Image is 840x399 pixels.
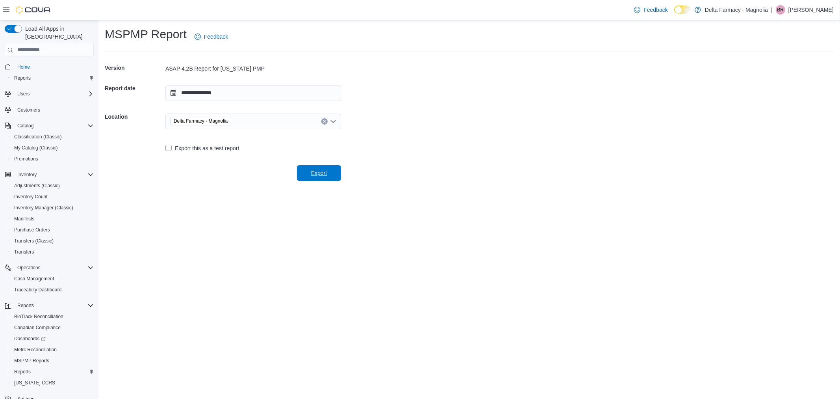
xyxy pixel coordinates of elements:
a: Customers [14,105,43,115]
span: Manifests [11,214,94,224]
input: Dark Mode [674,6,691,14]
span: Users [14,89,94,99]
span: Manifests [14,216,34,222]
span: Inventory Manager (Classic) [11,203,94,213]
span: Feedback [643,6,668,14]
a: Adjustments (Classic) [11,181,63,190]
button: Classification (Classic) [8,131,97,142]
p: | [771,5,773,15]
h1: MSPMP Report [105,26,187,42]
span: Purchase Orders [14,227,50,233]
h5: Version [105,60,164,76]
span: Catalog [14,121,94,131]
span: Cash Management [14,276,54,282]
span: Reports [11,73,94,83]
span: BioTrack Reconciliation [11,312,94,321]
span: BR [777,5,784,15]
button: My Catalog (Classic) [8,142,97,153]
span: Purchase Orders [11,225,94,235]
span: Customers [17,107,40,113]
button: Users [14,89,33,99]
a: Home [14,62,33,72]
p: [PERSON_NAME] [788,5,834,15]
button: Inventory [2,169,97,180]
p: Delta Farmacy - Magnolia [705,5,768,15]
span: Transfers (Classic) [14,238,54,244]
a: Classification (Classic) [11,132,65,142]
span: Classification (Classic) [14,134,62,140]
button: Operations [2,262,97,273]
a: Reports [11,367,34,377]
span: [US_STATE] CCRS [14,380,55,386]
span: Inventory Manager (Classic) [14,205,73,211]
a: Feedback [191,29,231,45]
span: Promotions [11,154,94,164]
span: Reports [11,367,94,377]
button: Catalog [2,120,97,131]
span: Delta Farmacy - Magnolia [174,117,228,125]
span: Transfers [14,249,34,255]
span: Home [17,64,30,70]
span: My Catalog (Classic) [11,143,94,153]
span: Traceabilty Dashboard [14,287,61,293]
span: Adjustments (Classic) [11,181,94,190]
span: Feedback [204,33,228,41]
button: Open list of options [330,118,336,125]
a: Promotions [11,154,41,164]
span: Canadian Compliance [14,324,61,331]
a: Purchase Orders [11,225,53,235]
button: [US_STATE] CCRS [8,377,97,388]
span: MSPMP Reports [11,356,94,365]
button: Users [2,88,97,99]
span: Inventory [14,170,94,179]
a: [US_STATE] CCRS [11,378,58,388]
span: Reports [17,302,34,309]
span: Cash Management [11,274,94,283]
span: Promotions [14,156,38,162]
h5: Location [105,109,164,125]
button: Operations [14,263,44,272]
span: Export [311,169,327,177]
span: Traceabilty Dashboard [11,285,94,295]
input: Accessible screen reader label [234,117,235,126]
a: Feedback [631,2,671,18]
div: ASAP 4.2B Report for [US_STATE] PMP [165,65,341,73]
button: Catalog [14,121,37,131]
h5: Report date [105,80,164,96]
span: Dashboards [14,336,46,342]
span: Metrc Reconciliation [11,345,94,354]
button: Customers [2,104,97,116]
span: Transfers (Classic) [11,236,94,246]
span: Washington CCRS [11,378,94,388]
span: Inventory Count [14,194,48,200]
span: Reports [14,75,31,81]
span: Catalog [17,123,33,129]
button: MSPMP Reports [8,355,97,366]
button: Purchase Orders [8,224,97,235]
button: Cash Management [8,273,97,284]
button: Reports [8,73,97,84]
span: Inventory Count [11,192,94,201]
button: Transfers [8,246,97,257]
span: Dashboards [11,334,94,343]
span: Operations [17,265,41,271]
span: Reports [14,301,94,310]
span: Adjustments (Classic) [14,183,60,189]
span: Reports [14,369,31,375]
div: Brandon Riggio [776,5,785,15]
input: Press the down key to open a popover containing a calendar. [165,85,341,101]
a: Inventory Count [11,192,51,201]
button: Export [297,165,341,181]
label: Export this as a test report [165,144,239,153]
a: Manifests [11,214,37,224]
button: Traceabilty Dashboard [8,284,97,295]
a: MSPMP Reports [11,356,52,365]
button: BioTrack Reconciliation [8,311,97,322]
button: Promotions [8,153,97,164]
span: Classification (Classic) [11,132,94,142]
button: Inventory [14,170,40,179]
a: Metrc Reconciliation [11,345,60,354]
span: Customers [14,105,94,115]
button: Metrc Reconciliation [8,344,97,355]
